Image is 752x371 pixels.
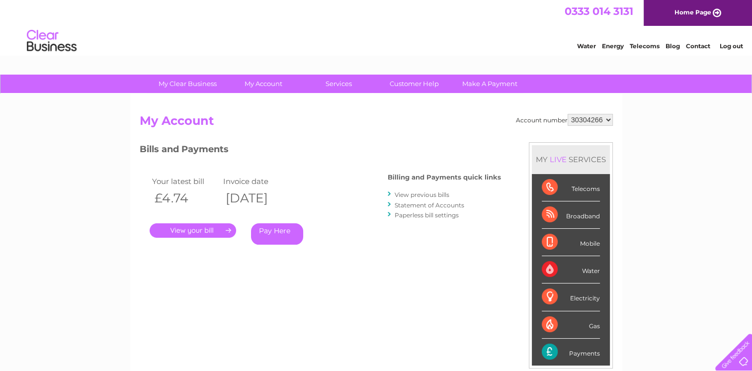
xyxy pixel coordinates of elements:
[666,42,680,50] a: Blog
[577,42,596,50] a: Water
[516,114,613,126] div: Account number
[373,75,455,93] a: Customer Help
[150,223,236,238] a: .
[686,42,710,50] a: Contact
[449,75,531,93] a: Make A Payment
[140,114,613,133] h2: My Account
[147,75,229,93] a: My Clear Business
[140,142,501,160] h3: Bills and Payments
[395,211,459,219] a: Paperless bill settings
[542,283,600,311] div: Electricity
[150,175,221,188] td: Your latest bill
[548,155,569,164] div: LIVE
[630,42,660,50] a: Telecoms
[542,311,600,339] div: Gas
[150,188,221,208] th: £4.74
[542,256,600,283] div: Water
[532,145,610,174] div: MY SERVICES
[222,75,304,93] a: My Account
[542,174,600,201] div: Telecoms
[221,175,292,188] td: Invoice date
[251,223,303,245] a: Pay Here
[221,188,292,208] th: [DATE]
[565,5,633,17] a: 0333 014 3131
[388,174,501,181] h4: Billing and Payments quick links
[26,26,77,56] img: logo.png
[602,42,624,50] a: Energy
[395,201,464,209] a: Statement of Accounts
[142,5,611,48] div: Clear Business is a trading name of Verastar Limited (registered in [GEOGRAPHIC_DATA] No. 3667643...
[542,339,600,366] div: Payments
[395,191,449,198] a: View previous bills
[542,229,600,256] div: Mobile
[719,42,743,50] a: Log out
[298,75,380,93] a: Services
[542,201,600,229] div: Broadband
